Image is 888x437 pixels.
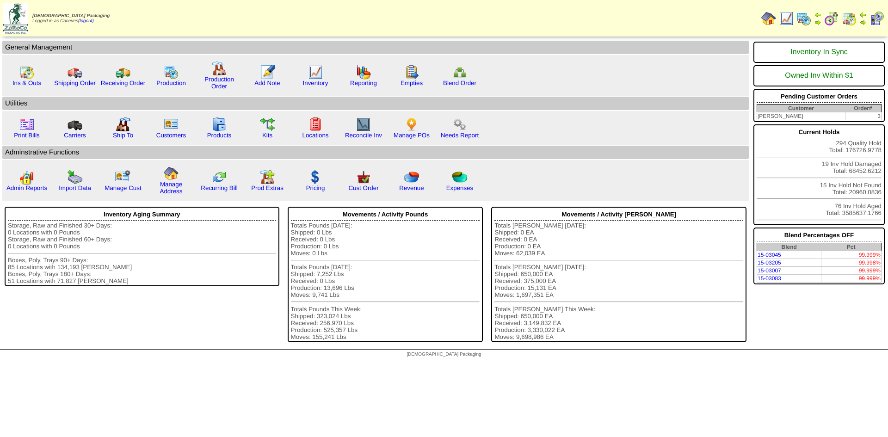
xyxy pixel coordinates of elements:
div: Owned Inv Within $1 [757,67,882,85]
th: Order# [845,105,881,112]
a: Inventory [303,80,328,86]
img: truck3.gif [68,117,82,132]
a: Carriers [64,132,86,139]
img: home.gif [761,11,776,26]
img: calendarinout.gif [19,65,34,80]
a: Admin Reports [6,185,47,191]
a: 15-03007 [758,267,781,274]
img: dollar.gif [308,170,323,185]
a: Cust Order [348,185,378,191]
a: Empties [401,80,423,86]
div: Movements / Activity Pounds [291,209,480,221]
a: Production Order [204,76,234,90]
img: truck.gif [68,65,82,80]
a: Pricing [306,185,325,191]
img: customers.gif [164,117,179,132]
img: truck2.gif [116,65,130,80]
img: cabinet.gif [212,117,227,132]
img: orders.gif [260,65,275,80]
img: network.png [452,65,467,80]
a: 15-03045 [758,252,781,258]
img: zoroco-logo-small.webp [3,3,28,34]
td: General Management [2,41,749,54]
a: Manage Address [160,181,183,195]
img: calendarprod.gif [164,65,179,80]
a: 15-03083 [758,275,781,282]
img: graph2.png [19,170,34,185]
div: Totals [PERSON_NAME] [DATE]: Shipped: 0 EA Received: 0 EA Production: 0 EA Moves: 62,039 EA Total... [494,222,743,340]
img: pie_chart2.png [452,170,467,185]
a: Customers [156,132,186,139]
a: Revenue [399,185,424,191]
div: Totals Pounds [DATE]: Shipped: 0 Lbs Received: 0 Lbs Production: 0 Lbs Moves: 0 Lbs Totals Pounds... [291,222,480,340]
div: Current Holds [757,126,882,138]
a: Import Data [59,185,91,191]
a: Products [207,132,232,139]
img: calendarinout.gif [842,11,857,26]
a: Blend Order [443,80,476,86]
img: home.gif [164,166,179,181]
img: cust_order.png [356,170,371,185]
a: Reconcile Inv [345,132,382,139]
img: arrowright.gif [814,18,821,26]
a: (logout) [78,18,94,24]
img: arrowright.gif [859,18,867,26]
img: arrowleft.gif [859,11,867,18]
a: Prod Extras [251,185,284,191]
div: Storage, Raw and Finished 30+ Days: 0 Locations with 0 Pounds Storage, Raw and Finished 60+ Days:... [8,222,276,284]
img: calendarprod.gif [796,11,811,26]
img: pie_chart.png [404,170,419,185]
a: Locations [302,132,328,139]
a: Shipping Order [54,80,96,86]
td: 3 [845,112,881,120]
td: Utilities [2,97,749,110]
td: 99.999% [821,267,881,275]
td: 99.999% [821,251,881,259]
img: workflow.png [452,117,467,132]
div: Inventory Aging Summary [8,209,276,221]
th: Customer [757,105,845,112]
img: arrowleft.gif [814,11,821,18]
img: graph.gif [356,65,371,80]
div: Pending Customer Orders [757,91,882,103]
td: 99.999% [821,275,881,283]
a: Needs Report [441,132,479,139]
div: Blend Percentages OFF [757,229,882,241]
span: [DEMOGRAPHIC_DATA] Packaging [32,13,110,18]
img: managecust.png [115,170,132,185]
img: invoice2.gif [19,117,34,132]
img: line_graph.gif [779,11,794,26]
a: Production [156,80,186,86]
img: workflow.gif [260,117,275,132]
a: Manage POs [394,132,430,139]
a: Add Note [254,80,280,86]
img: factory2.gif [116,117,130,132]
td: Adminstrative Functions [2,146,749,159]
td: 99.998% [821,259,881,267]
div: Movements / Activity [PERSON_NAME] [494,209,743,221]
div: 294 Quality Hold Total: 176726.9778 19 Inv Hold Damaged Total: 68452.6212 15 Inv Hold Not Found T... [753,124,885,225]
th: Blend [757,243,821,251]
a: Reporting [350,80,377,86]
img: locations.gif [308,117,323,132]
span: [DEMOGRAPHIC_DATA] Packaging [407,352,481,357]
img: line_graph2.gif [356,117,371,132]
img: calendarblend.gif [824,11,839,26]
a: Recurring Bill [201,185,237,191]
a: Kits [262,132,272,139]
img: workorder.gif [404,65,419,80]
span: Logged in as Caceves [32,13,110,24]
img: reconcile.gif [212,170,227,185]
img: prodextras.gif [260,170,275,185]
a: Print Bills [14,132,40,139]
img: line_graph.gif [308,65,323,80]
a: 15-03205 [758,259,781,266]
a: Ins & Outs [12,80,41,86]
th: Pct [821,243,881,251]
img: import.gif [68,170,82,185]
img: factory.gif [212,61,227,76]
img: po.png [404,117,419,132]
a: Manage Cust [105,185,141,191]
a: Receiving Order [101,80,145,86]
img: calendarcustomer.gif [869,11,884,26]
